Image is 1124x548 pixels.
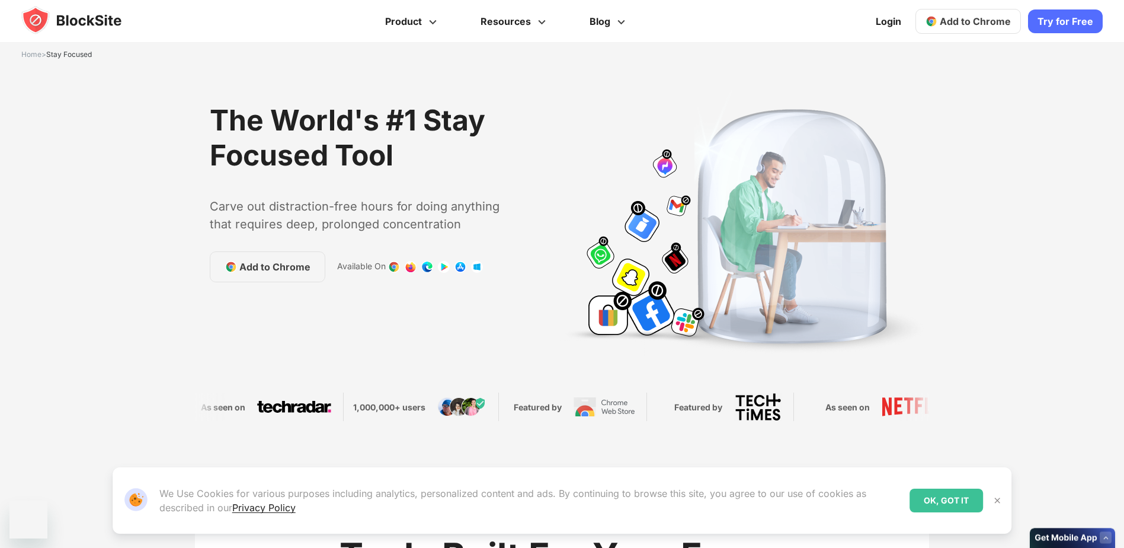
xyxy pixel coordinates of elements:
[232,502,296,514] a: Privacy Policy
[349,393,503,421] div: 2 / 5
[992,496,1002,505] img: Close
[657,393,811,421] div: 4 / 5
[195,393,349,421] div: 1 / 5
[337,261,386,273] text: Available On
[210,197,516,243] text: Carve out distraction-free hours for doing anything that requires deep, prolonged concentration
[159,486,901,515] p: We Use Cookies for various purposes including analytics, personalized content and ads. By continu...
[989,493,1005,508] button: Close
[869,7,908,36] a: Login
[1028,9,1103,33] a: Try for Free
[21,50,41,59] a: Home
[239,260,310,274] span: Add to Chrome
[21,6,145,34] img: blocksite-icon.5d769676.svg
[21,50,92,59] span: >
[9,501,47,539] iframe: 启动消息传送窗口的按钮
[915,9,1021,34] a: Add to Chrome
[46,50,92,59] span: Stay Focused
[210,103,516,173] h1: The World's #1 Stay Focused Tool
[210,251,325,282] a: Add to Chrome
[503,393,657,421] div: 3 / 5
[910,489,983,512] div: OK, GOT IT
[811,393,965,421] div: 5 / 5
[926,15,937,27] img: chrome-icon.svg
[940,15,1011,27] span: Add to Chrome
